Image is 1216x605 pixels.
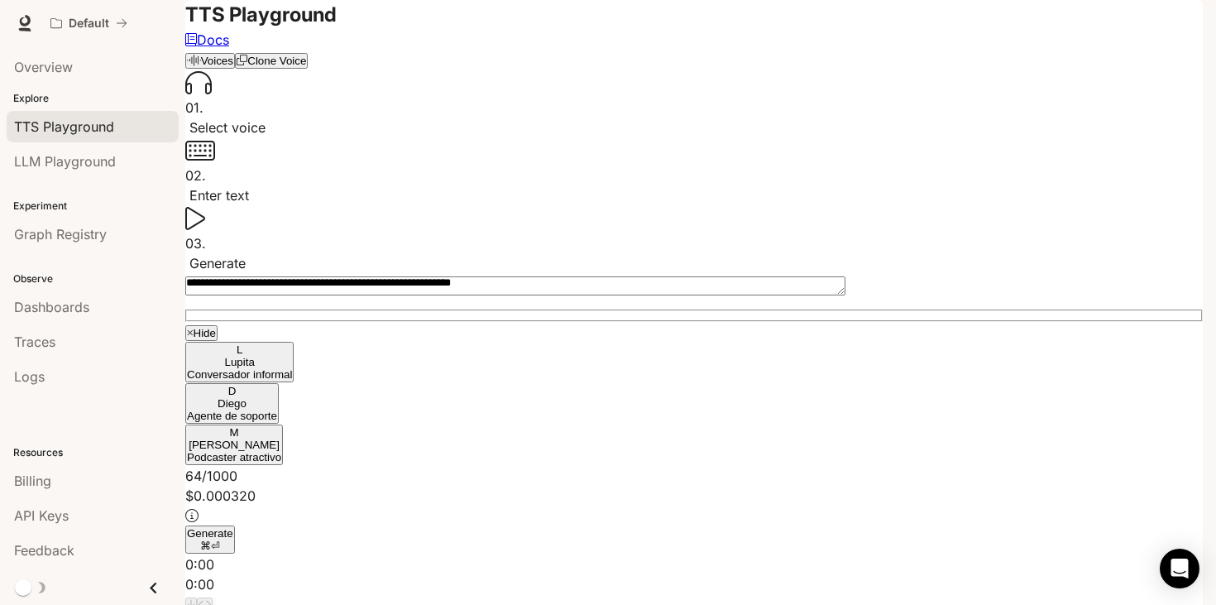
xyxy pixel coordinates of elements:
p: Podcaster atractivo [187,451,281,463]
p: Generate [185,253,1203,273]
button: Generate⌘⏎ [185,526,235,554]
button: Clone Voice [235,53,308,69]
p: 0 1 . [185,98,1203,118]
a: Docs [185,31,229,48]
span: 0:00 [185,556,214,573]
div: D [187,385,277,397]
p: 0 3 . [185,233,1203,253]
p: Select voice [185,118,1203,137]
div: M [187,426,281,439]
p: ⌘⏎ [187,540,233,552]
button: DDiegoAgente de soporte [185,383,279,424]
button: Hide [185,325,218,341]
p: Lupita [187,356,292,368]
p: $ 0.000320 [185,486,1203,506]
button: Voices [185,53,235,69]
p: Default [69,17,109,31]
p: 0 2 . [185,166,1203,185]
p: 64 / 1000 [185,466,1203,486]
div: Open Intercom Messenger [1160,549,1199,588]
p: [PERSON_NAME] [187,439,281,451]
div: L [187,343,292,356]
p: Enter text [185,185,1203,205]
p: Conversador informal [187,368,292,381]
p: Diego [187,397,277,410]
button: LLupitaConversador informal [185,342,294,382]
span: 0:00 [185,576,214,593]
p: Agente de soporte [187,410,277,422]
button: All workspaces [43,7,135,40]
button: M[PERSON_NAME]Podcaster atractivo [185,425,283,465]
